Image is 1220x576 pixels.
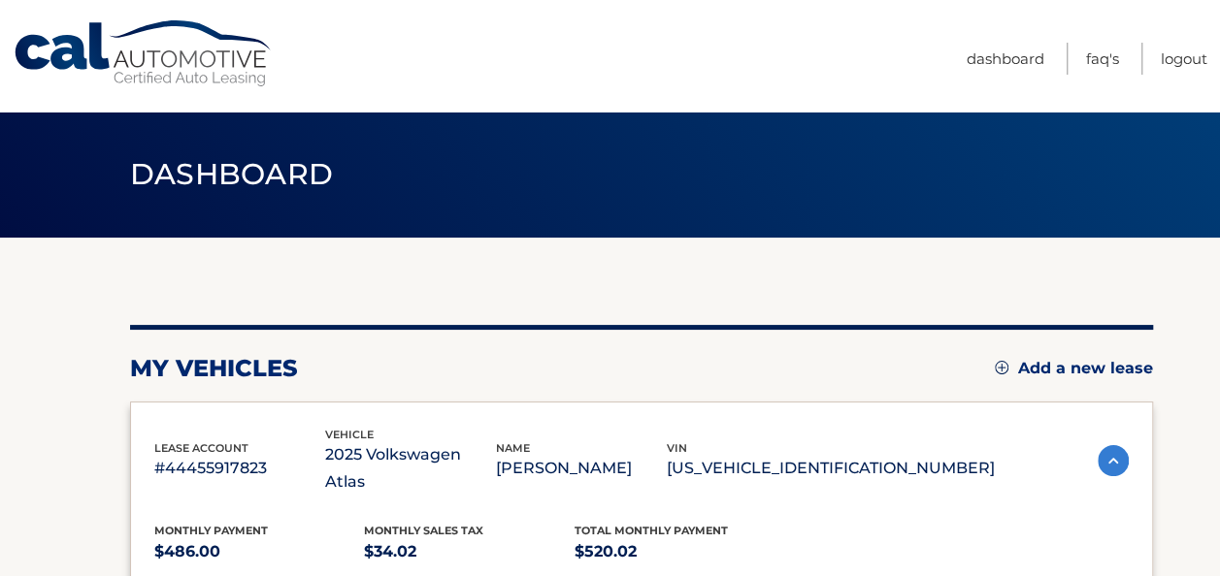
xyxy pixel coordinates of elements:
span: vehicle [325,428,374,441]
img: accordion-active.svg [1098,445,1129,476]
span: vin [667,441,687,455]
span: name [496,441,530,455]
p: $520.02 [575,538,785,565]
a: FAQ's [1086,43,1119,75]
p: [PERSON_NAME] [496,455,667,482]
p: #44455917823 [154,455,325,482]
p: 2025 Volkswagen Atlas [325,441,496,496]
img: add.svg [995,361,1008,374]
span: Monthly sales Tax [364,524,483,537]
a: Add a new lease [995,359,1153,378]
h2: my vehicles [130,354,298,383]
a: Dashboard [967,43,1044,75]
p: [US_VEHICLE_IDENTIFICATION_NUMBER] [667,455,995,482]
span: Dashboard [130,156,334,192]
a: Logout [1161,43,1207,75]
p: $486.00 [154,538,365,565]
span: Monthly Payment [154,524,268,537]
span: lease account [154,441,248,455]
a: Cal Automotive [13,19,275,88]
span: Total Monthly Payment [575,524,728,537]
p: $34.02 [364,538,575,565]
